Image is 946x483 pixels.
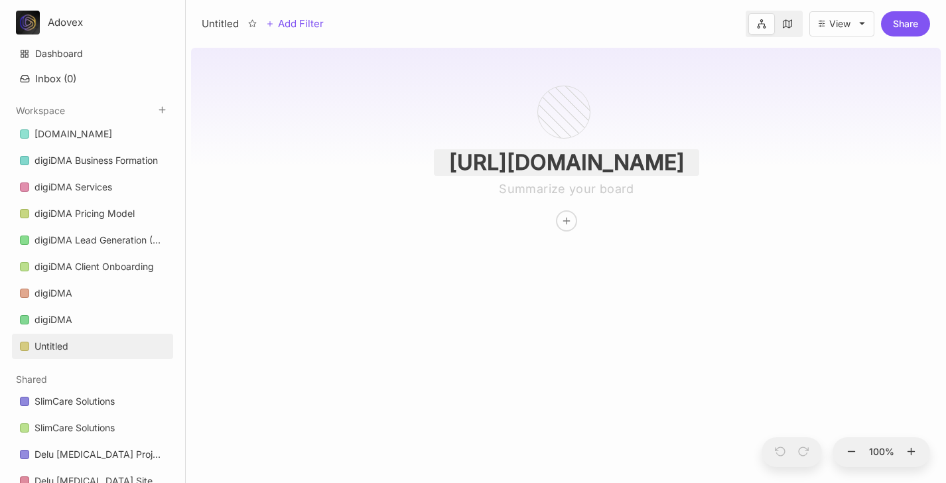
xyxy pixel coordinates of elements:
[12,442,173,467] a: Delu [MEDICAL_DATA] Project Management
[12,415,173,441] a: SlimCare Solutions
[16,11,169,34] button: Adovex
[34,285,72,301] div: digiDMA
[829,19,850,29] div: View
[866,437,898,468] button: 100%
[12,148,173,173] a: digiDMA Business Formation
[274,16,324,32] span: Add Filter
[34,206,135,222] div: digiDMA Pricing Model
[12,117,173,364] div: Workspace
[12,148,173,174] div: digiDMA Business Formation
[12,281,173,306] a: digiDMA
[266,16,324,32] button: Add Filter
[34,447,165,462] div: Delu [MEDICAL_DATA] Project Management
[12,389,173,414] a: SlimCare Solutions
[12,254,173,280] div: digiDMA Client Onboarding
[48,17,148,29] div: Adovex
[12,254,173,279] a: digiDMA Client Onboarding
[12,41,173,66] a: Dashboard
[34,259,154,275] div: digiDMA Client Onboarding
[16,374,47,385] button: Shared
[12,307,173,332] a: digiDMA
[34,420,115,436] div: SlimCare Solutions
[809,11,874,36] button: View
[12,174,173,200] a: digiDMA Services
[12,121,173,147] a: [DOMAIN_NAME]
[12,415,173,441] div: SlimCare Solutions
[12,201,173,226] a: digiDMA Pricing Model
[34,312,72,328] div: digiDMA
[12,67,173,90] button: Inbox (0)
[34,338,68,354] div: Untitled
[12,334,173,359] a: Untitled
[34,126,112,142] div: [DOMAIN_NAME]
[12,307,173,333] div: digiDMA
[34,153,158,169] div: digiDMA Business Formation
[12,201,173,227] div: digiDMA Pricing Model
[16,105,65,116] button: Workspace
[881,11,930,36] button: Share
[34,179,112,195] div: digiDMA Services
[12,228,173,253] a: digiDMA Lead Generation (Funnel)
[34,393,115,409] div: SlimCare Solutions
[202,16,239,32] div: Untitled
[34,232,165,248] div: digiDMA Lead Generation (Funnel)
